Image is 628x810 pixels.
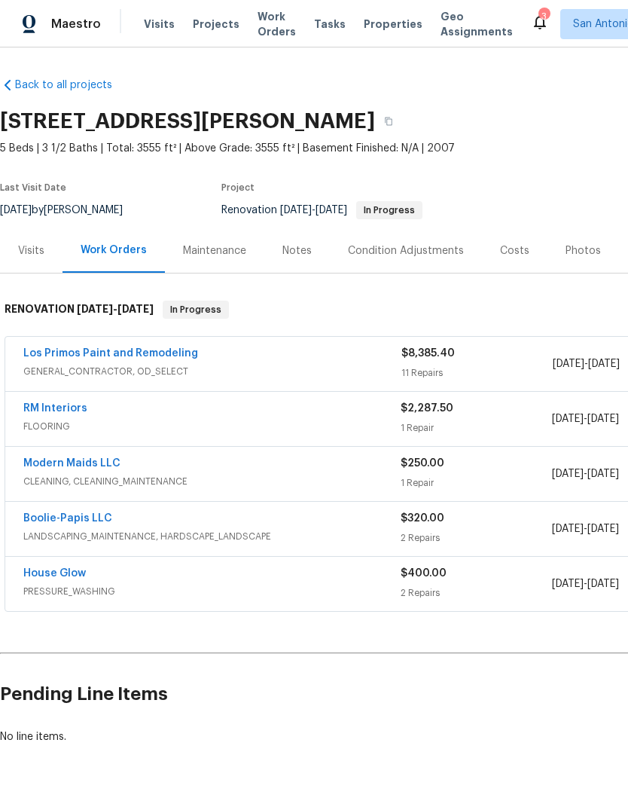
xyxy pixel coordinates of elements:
span: [DATE] [587,524,619,534]
a: House Glow [23,568,86,579]
span: CLEANING, CLEANING_MAINTENANCE [23,474,401,489]
span: $8,385.40 [401,348,455,359]
span: Tasks [314,19,346,29]
span: [DATE] [552,414,584,424]
div: 2 Repairs [401,585,551,601]
div: Costs [500,243,529,258]
span: [DATE] [117,304,154,314]
span: Maestro [51,17,101,32]
span: [DATE] [552,579,584,589]
span: [DATE] [552,469,584,479]
span: In Progress [358,206,421,215]
div: 2 Repairs [401,530,551,546]
div: 1 Repair [401,420,551,436]
span: $400.00 [401,568,447,579]
span: - [552,521,619,536]
div: Condition Adjustments [348,243,464,258]
span: $320.00 [401,513,444,524]
span: Project [221,183,255,192]
h6: RENOVATION [5,301,154,319]
a: Modern Maids LLC [23,458,120,469]
div: Work Orders [81,243,147,258]
span: - [553,356,620,371]
span: [DATE] [552,524,584,534]
div: 1 Repair [401,475,551,491]
span: $250.00 [401,458,444,469]
div: Photos [566,243,601,258]
span: LANDSCAPING_MAINTENANCE, HARDSCAPE_LANDSCAPE [23,529,401,544]
span: - [552,576,619,591]
span: Visits [144,17,175,32]
div: 3 [538,9,549,24]
a: RM Interiors [23,403,87,414]
a: Los Primos Paint and Remodeling [23,348,198,359]
span: - [552,411,619,426]
span: Work Orders [258,9,296,39]
span: - [77,304,154,314]
span: [DATE] [587,414,619,424]
span: Projects [193,17,239,32]
button: Copy Address [375,108,402,135]
span: $2,287.50 [401,403,453,414]
div: Maintenance [183,243,246,258]
span: FLOORING [23,419,401,434]
span: - [552,466,619,481]
span: GENERAL_CONTRACTOR, OD_SELECT [23,364,401,379]
div: 11 Repairs [401,365,553,381]
span: [DATE] [588,359,620,369]
div: Notes [282,243,312,258]
span: Renovation [221,205,422,215]
span: Geo Assignments [441,9,513,39]
span: [DATE] [587,469,619,479]
a: Boolie-Papis LLC [23,513,112,524]
span: [DATE] [77,304,113,314]
span: Properties [364,17,422,32]
span: In Progress [164,302,227,317]
span: [DATE] [587,579,619,589]
div: Visits [18,243,44,258]
span: [DATE] [553,359,584,369]
span: [DATE] [316,205,347,215]
span: - [280,205,347,215]
span: PRESSURE_WASHING [23,584,401,599]
span: [DATE] [280,205,312,215]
